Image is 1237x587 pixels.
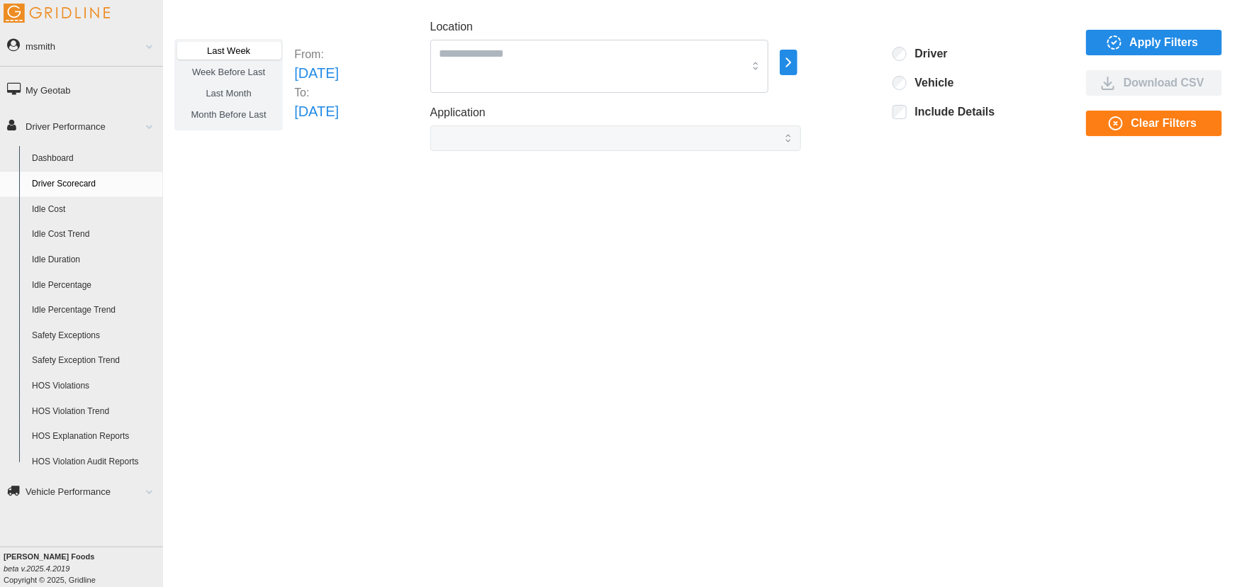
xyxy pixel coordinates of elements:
a: HOS Explanation Reports [26,424,163,449]
p: [DATE] [294,101,339,123]
a: Idle Cost Trend [26,222,163,247]
span: Last Month [206,88,251,99]
a: Safety Exceptions [26,323,163,349]
a: Idle Percentage [26,273,163,298]
b: [PERSON_NAME] Foods [4,552,94,561]
p: [DATE] [294,62,339,84]
i: beta v.2025.4.2019 [4,564,69,573]
label: Application [430,104,486,122]
img: Gridline [4,4,110,23]
span: Clear Filters [1131,111,1197,135]
span: Download CSV [1124,71,1204,95]
button: Download CSV [1086,70,1222,96]
label: Include Details [907,105,995,119]
div: Copyright © 2025, Gridline [4,551,163,586]
span: Last Week [207,45,250,56]
a: Safety Exception Trend [26,348,163,374]
a: Idle Duration [26,247,163,273]
a: Idle Percentage Trend [26,298,163,323]
label: Vehicle [907,76,954,90]
a: Idle Cost [26,197,163,223]
a: Dashboard [26,146,163,172]
a: HOS Violations [26,374,163,399]
a: HOS Violation Audit Reports [26,449,163,475]
button: Apply Filters [1086,30,1222,55]
span: Month Before Last [191,109,267,120]
span: Week Before Last [192,67,265,77]
a: Driver Scorecard [26,172,163,197]
label: Driver [907,47,948,61]
label: Location [430,18,474,36]
span: Apply Filters [1130,30,1199,55]
p: To: [294,84,339,101]
p: From: [294,46,339,62]
button: Clear Filters [1086,111,1222,136]
a: HOS Violation Trend [26,399,163,425]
